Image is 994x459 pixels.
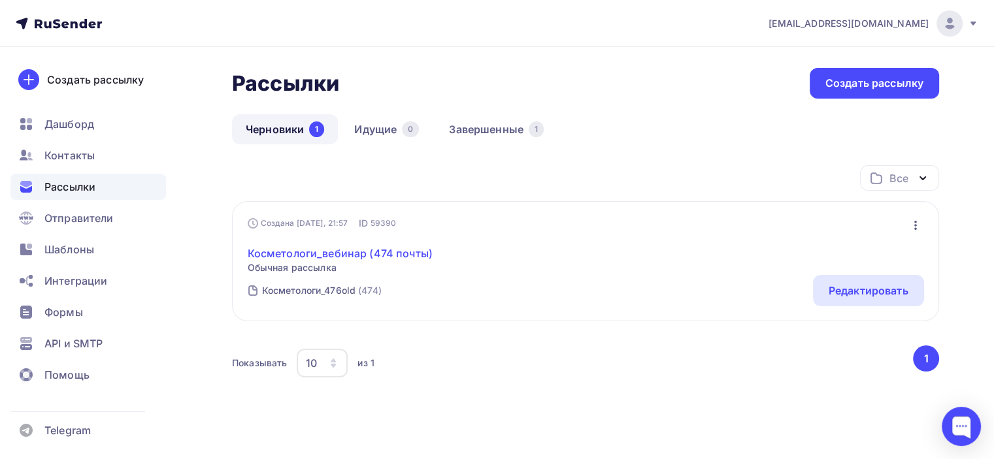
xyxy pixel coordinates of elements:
[306,355,317,371] div: 10
[248,245,433,261] a: Косметологи_вебинар (474 почты)
[769,17,929,30] span: [EMAIL_ADDRESS][DOMAIN_NAME]
[44,304,83,320] span: Формы
[232,356,287,370] div: Показывать
[47,72,144,87] div: Создать рассылку
[248,261,433,274] span: Обычная рассылка
[44,179,95,195] span: Рассылки
[911,345,940,372] ul: Pagination
[44,116,94,132] span: Дашборд
[296,348,348,378] button: 10
[529,121,544,137] div: 1
[435,114,557,144] a: Завершенные1
[44,148,95,163] span: Контакты
[825,76,923,91] div: Создать рассылку
[358,284,382,297] div: (474)
[10,174,166,200] a: Рассылки
[860,165,939,191] button: Все
[44,210,114,226] span: Отправители
[232,71,339,97] h2: Рассылки
[44,422,91,438] span: Telegram
[357,356,374,370] div: из 1
[889,170,908,186] div: Все
[10,299,166,325] a: Формы
[913,345,939,372] button: Go to page 1
[10,142,166,168] a: Контакты
[340,114,433,144] a: Идущие0
[10,111,166,137] a: Дашборд
[309,121,324,137] div: 1
[262,284,356,297] div: Косметологи_476old
[10,236,166,262] a: Шаблоны
[10,205,166,231] a: Отправители
[44,273,107,289] span: Интеграции
[248,218,348,229] div: Создана [DATE], 21:57
[44,242,94,257] span: Шаблоны
[371,217,397,230] span: 59390
[829,283,908,298] div: Редактировать
[44,336,103,351] span: API и SMTP
[769,10,978,37] a: [EMAIL_ADDRESS][DOMAIN_NAME]
[232,114,338,144] a: Черновики1
[358,217,367,230] span: ID
[402,121,419,137] div: 0
[44,367,90,383] span: Помощь
[261,280,383,301] a: Косметологи_476old (474)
